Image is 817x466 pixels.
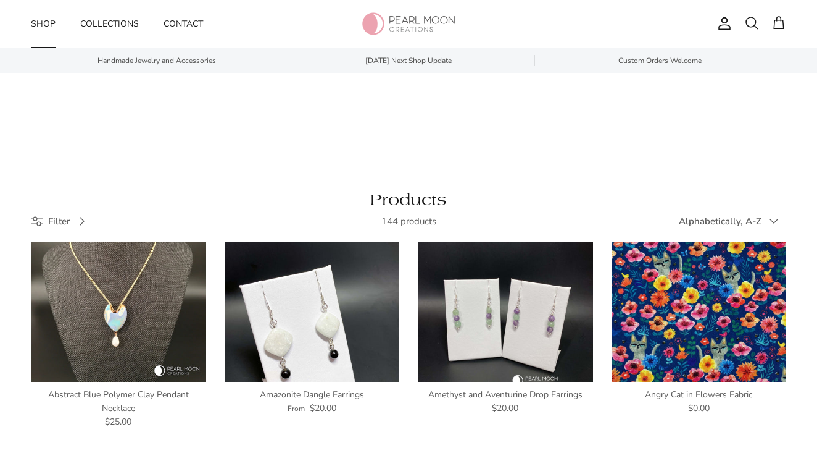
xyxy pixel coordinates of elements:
div: 144 products [311,214,506,229]
span: $0.00 [688,402,710,415]
a: Collections [69,4,150,44]
span: $20.00 [310,402,336,415]
a: Filter [31,208,94,235]
img: Angry Cat in Flowers Fabric - Pearl Moon Creations [612,242,787,382]
button: Alphabetically, A-Z [679,208,786,235]
a: Custom Orders Welcome [534,56,786,66]
span: Custom Orders Welcome [547,56,774,66]
div: Abstract Blue Polymer Clay Pendant Necklace [31,388,206,416]
span: $25.00 [105,415,131,429]
img: Amethyst and Aventurine Drop Earrings - Pearl Moon Creations [418,242,593,382]
a: Contact [152,4,214,44]
span: Filter [48,214,70,229]
a: Shop [20,4,67,44]
a: Abstract Blue Polymer Clay Pendant Necklace $25.00 [31,388,206,430]
h1: Products [31,190,786,211]
a: Angry Cat in Flowers Fabric $0.00 [612,388,787,416]
span: From [288,403,305,415]
img: Pearl Moon Creations [362,12,455,35]
span: Handmade Jewelry and Accessories [43,56,270,66]
span: Alphabetically, A-Z [679,215,761,227]
div: Amethyst and Aventurine Drop Earrings [418,388,593,402]
span: $20.00 [492,402,518,415]
img: Abstract Blue Polymer Clay Pendant Necklace - Pearl Moon Creations [31,242,206,382]
div: Amazonite Dangle Earrings [225,388,400,402]
a: Amazonite Dangle Earrings From $20.00 [225,388,400,416]
span: [DATE] Next Shop Update [295,56,522,66]
a: Amethyst and Aventurine Drop Earrings $20.00 [418,388,593,416]
img: Amazonite Dangle Earrings - Pearl Moon Creations [225,242,400,382]
a: Account [712,16,732,31]
div: Angry Cat in Flowers Fabric [612,388,787,402]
